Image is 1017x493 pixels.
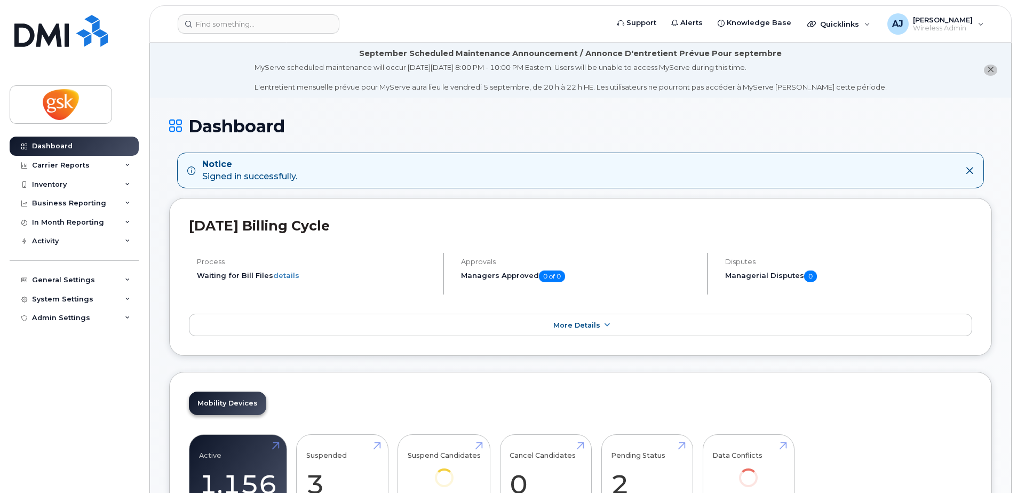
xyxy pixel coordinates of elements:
[273,271,299,280] a: details
[804,271,817,282] span: 0
[359,48,782,59] div: September Scheduled Maintenance Announcement / Annonce D'entretient Prévue Pour septembre
[539,271,565,282] span: 0 of 0
[169,117,992,136] h1: Dashboard
[202,158,297,171] strong: Notice
[984,65,997,76] button: close notification
[189,392,266,415] a: Mobility Devices
[553,321,600,329] span: More Details
[725,258,972,266] h4: Disputes
[725,271,972,282] h5: Managerial Disputes
[461,258,698,266] h4: Approvals
[461,271,698,282] h5: Managers Approved
[189,218,972,234] h2: [DATE] Billing Cycle
[202,158,297,183] div: Signed in successfully.
[197,271,434,281] li: Waiting for Bill Files
[197,258,434,266] h4: Process
[255,62,887,92] div: MyServe scheduled maintenance will occur [DATE][DATE] 8:00 PM - 10:00 PM Eastern. Users will be u...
